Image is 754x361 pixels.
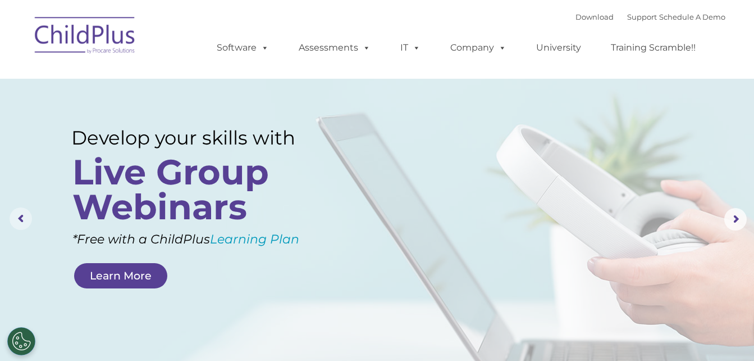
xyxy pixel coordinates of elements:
[205,37,280,59] a: Software
[72,155,317,224] rs-layer: Live Group Webinars
[74,263,167,288] a: Learn More
[659,12,725,21] a: Schedule A Demo
[210,232,299,247] a: Learning Plan
[600,37,707,59] a: Training Scramble!!
[575,12,725,21] font: |
[627,12,657,21] a: Support
[7,327,35,355] button: Cookies Settings
[72,228,339,251] rs-layer: *Free with a ChildPlus
[29,9,141,65] img: ChildPlus by Procare Solutions
[439,37,518,59] a: Company
[287,37,382,59] a: Assessments
[156,74,190,83] span: Last name
[525,37,592,59] a: University
[71,127,321,149] rs-layer: Develop your skills with
[156,120,204,129] span: Phone number
[389,37,432,59] a: IT
[575,12,614,21] a: Download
